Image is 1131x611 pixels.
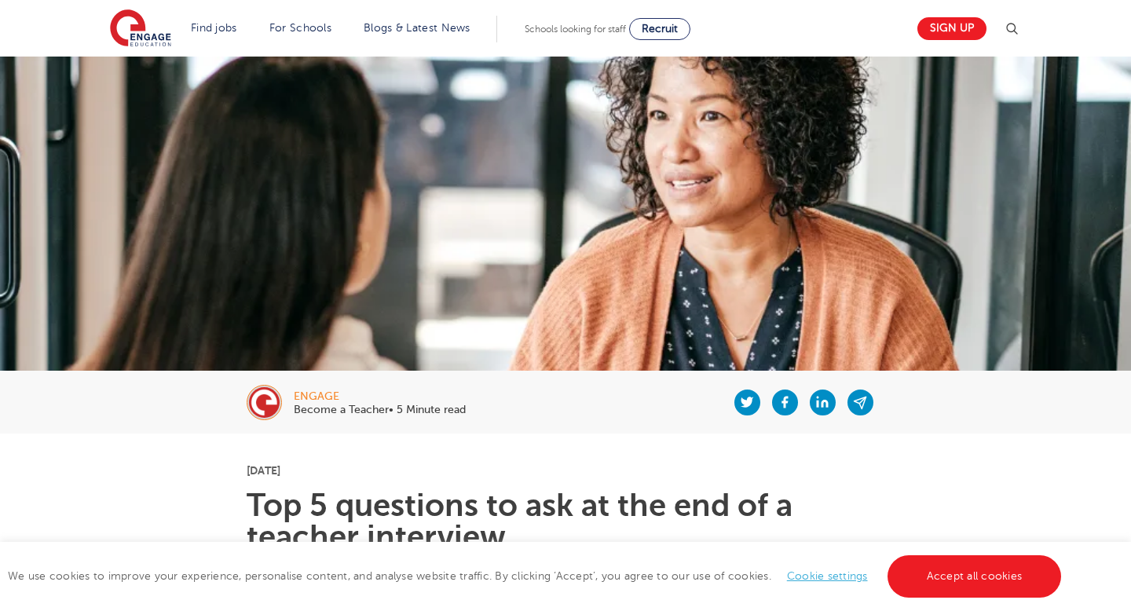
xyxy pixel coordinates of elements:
a: Find jobs [191,22,237,34]
img: Engage Education [110,9,171,49]
div: engage [294,391,466,402]
a: For Schools [269,22,331,34]
p: [DATE] [247,465,885,476]
a: Sign up [917,17,986,40]
span: Recruit [642,23,678,35]
span: We use cookies to improve your experience, personalise content, and analyse website traffic. By c... [8,570,1065,582]
a: Accept all cookies [888,555,1062,598]
a: Recruit [629,18,690,40]
a: Blogs & Latest News [364,22,470,34]
p: Become a Teacher• 5 Minute read [294,404,466,415]
span: Schools looking for staff [525,24,626,35]
h1: Top 5 questions to ask at the end of a teacher interview [247,490,885,553]
a: Cookie settings [787,570,868,582]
